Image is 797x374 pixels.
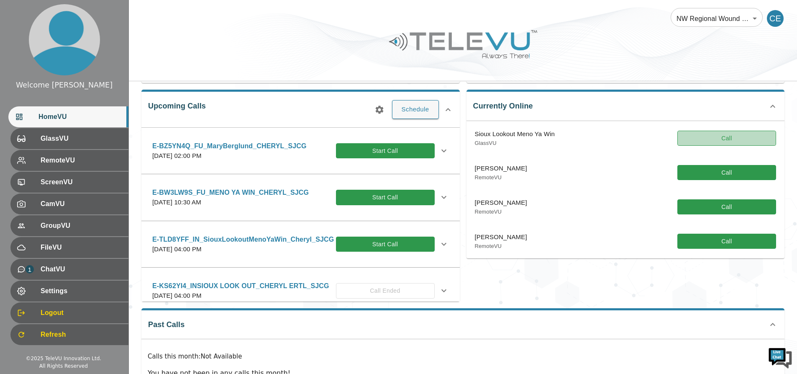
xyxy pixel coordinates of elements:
[10,215,128,236] div: GroupVU
[475,164,527,173] p: [PERSON_NAME]
[475,173,527,182] p: RemoteVU
[767,10,784,27] div: CE
[677,199,776,215] button: Call
[152,188,309,198] p: E-BW3LW9S_FU_MENO YA WIN_CHERYL_SJCG
[336,143,435,159] button: Start Call
[392,100,439,119] button: Schedule
[10,324,128,345] div: Refresh
[49,106,115,190] span: We're online!
[14,39,35,60] img: d_736959983_company_1615157101543_736959983
[10,237,128,258] div: FileVU
[38,112,122,122] span: HomeVU
[336,190,435,205] button: Start Call
[146,276,456,306] div: E-KS62YI4_INSIOUX LOOK OUT_CHERYL ERTL_SJCG[DATE] 04:00 PMCall Ended
[475,242,527,250] p: RemoteVU
[148,352,778,361] p: Calls this month : Not Available
[152,235,334,245] p: E-TLD8YFF_IN_SiouxLookoutMenoYaWin_Cheryl_SJCG
[475,198,527,208] p: [PERSON_NAME]
[29,4,100,75] img: profile.png
[152,141,307,151] p: E-BZ5YN4Q_FU_MaryBerglund_CHERYL_SJCG
[41,330,122,340] span: Refresh
[677,165,776,181] button: Call
[152,291,329,301] p: [DATE] 04:00 PM
[41,264,122,274] span: ChatVU
[10,281,128,302] div: Settings
[768,345,793,370] img: Chat Widget
[146,183,456,212] div: E-BW3LW9S_FU_MENO YA WIN_CHERYL_SJCG[DATE] 10:30 AMStart Call
[26,265,34,273] p: 1
[152,245,334,254] p: [DATE] 04:00 PM
[4,229,159,258] textarea: Type your message and hit 'Enter'
[41,199,122,209] span: CamVU
[10,128,128,149] div: GlassVU
[8,106,128,127] div: HomeVU
[41,308,122,318] span: Logout
[677,234,776,249] button: Call
[10,193,128,214] div: CamVU
[475,139,555,147] p: GlassVU
[44,44,141,55] div: Chat with us now
[475,232,527,242] p: [PERSON_NAME]
[41,242,122,253] span: FileVU
[41,155,122,165] span: RemoteVU
[146,230,456,259] div: E-TLD8YFF_IN_SiouxLookoutMenoYaWin_Cheryl_SJCG[DATE] 04:00 PMStart Call
[488,83,742,91] p: 4a19de6c-1be9-4fb6-bfc2-bcf2f93a80ae.png
[41,221,122,231] span: GroupVU
[146,136,456,166] div: E-BZ5YN4Q_FU_MaryBerglund_CHERYL_SJCG[DATE] 02:00 PMStart Call
[152,151,307,161] p: [DATE] 02:00 PM
[10,150,128,171] div: RemoteVU
[677,131,776,146] button: Call
[475,208,527,216] p: RemoteVU
[41,286,122,296] span: Settings
[41,177,122,187] span: ScreenVU
[41,134,122,144] span: GlassVU
[10,259,128,280] div: 1ChatVU
[10,302,128,323] div: Logout
[16,80,113,90] div: Welcome [PERSON_NAME]
[336,237,435,252] button: Start Call
[10,172,128,193] div: ScreenVU
[475,129,555,139] p: Sioux Lookout Meno Ya Win
[671,7,763,30] div: NW Regional Wound Care
[137,4,157,24] div: Minimize live chat window
[152,198,309,207] p: [DATE] 10:30 AM
[152,281,329,291] p: E-KS62YI4_INSIOUX LOOK OUT_CHERYL ERTL_SJCG
[388,27,538,62] img: Logo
